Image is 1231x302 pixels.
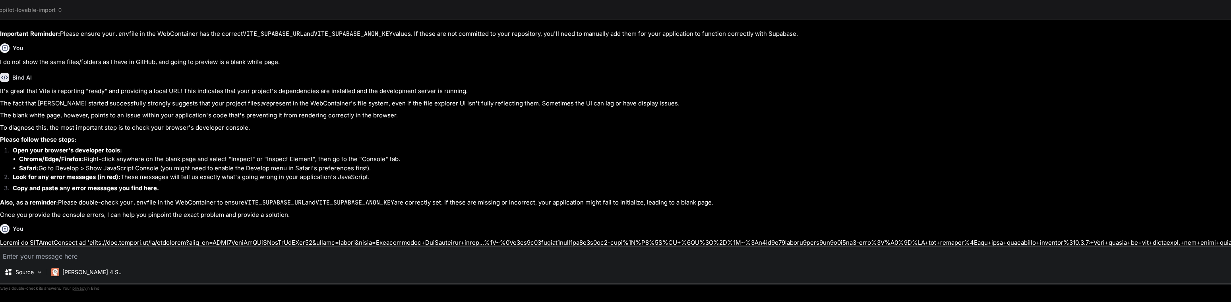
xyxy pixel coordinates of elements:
[19,164,39,172] strong: Safari:
[13,146,122,154] strong: Open your browser's developer tools:
[115,30,129,38] code: .env
[72,286,87,290] span: privacy
[133,199,147,207] code: .env
[12,74,32,82] h6: Bind AI
[243,30,304,38] code: VITE_SUPABASE_URL
[314,30,393,38] code: VITE_SUPABASE_ANON_KEY
[13,225,23,233] h6: You
[51,268,59,276] img: Claude 4 Sonnet
[260,99,269,107] em: are
[62,268,122,276] p: [PERSON_NAME] 4 S..
[19,155,84,163] strong: Chrome/Edge/Firefox:
[244,199,305,207] code: VITE_SUPABASE_URL
[13,44,23,52] h6: You
[13,173,120,181] strong: Look for any error messages (in red):
[13,184,159,192] strong: Copy and paste any error messages you find here.
[36,269,43,276] img: Pick Models
[315,199,394,207] code: VITE_SUPABASE_ANON_KEY
[186,18,204,26] code: [URL]
[15,268,34,276] p: Source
